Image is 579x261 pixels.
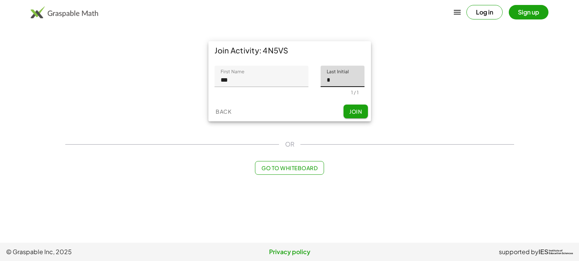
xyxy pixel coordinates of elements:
a: Privacy policy [195,247,384,256]
button: Go to Whiteboard [255,161,324,175]
span: Back [216,108,231,115]
span: Institute of Education Sciences [549,250,573,255]
span: supported by [499,247,539,256]
button: Back [211,105,236,118]
span: © Graspable Inc, 2025 [6,247,195,256]
span: IES [539,248,548,256]
button: Log in [466,5,503,19]
span: OR [285,140,294,149]
a: IESInstitute ofEducation Sciences [539,247,573,256]
span: Join [349,108,362,115]
button: Sign up [509,5,548,19]
button: Join [344,105,368,118]
span: Go to Whiteboard [261,164,318,171]
div: 1 / 1 [351,90,358,95]
div: Join Activity: 4N5VS [208,41,371,60]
